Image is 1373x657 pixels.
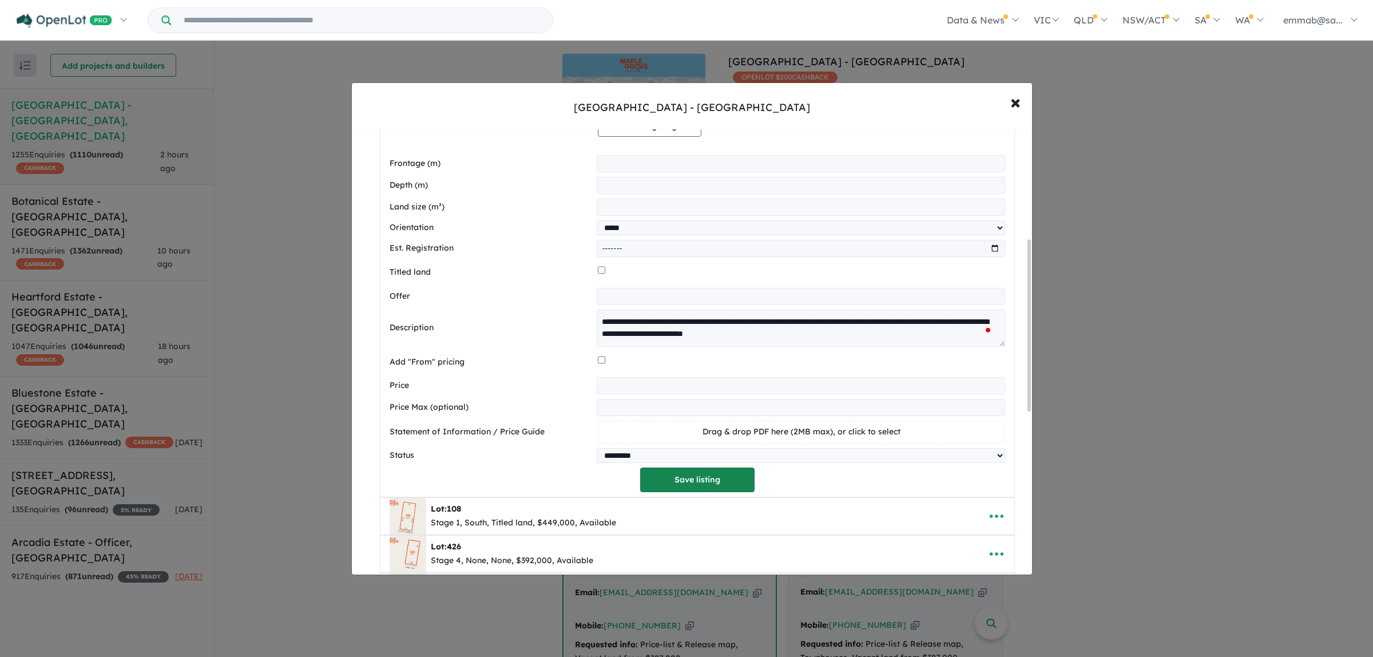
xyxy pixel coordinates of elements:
[1283,14,1343,26] span: emmab@sa...
[390,200,592,214] label: Land size (m²)
[431,554,593,568] div: Stage 4, None, None, $392,000, Available
[390,290,592,303] label: Offer
[447,504,461,514] span: 108
[390,449,592,462] label: Status
[390,242,592,255] label: Est. Registration
[390,379,592,393] label: Price
[431,541,461,552] b: Lot:
[390,401,592,414] label: Price Max (optional)
[390,157,592,171] label: Frontage (m)
[390,536,426,572] img: Maple%20Grove%20Estate%20-%20Pakenham%20East%20-%20Lot%20426___1744700778.jpg
[447,541,461,552] span: 426
[390,355,593,369] label: Add "From" pricing
[640,468,755,492] button: Save listing
[431,504,461,514] b: Lot:
[390,573,426,610] img: Maple%20Grove%20Estate%20-%20Pakenham%20East%20-%20Lot%20433___1744701001.jpg
[703,426,900,437] span: Drag & drop PDF here (2MB max), or click to select
[431,516,616,530] div: Stage 1, South, Titled land, $449,000, Available
[390,221,592,235] label: Orientation
[390,179,592,192] label: Depth (m)
[390,266,593,279] label: Titled land
[390,321,592,335] label: Description
[390,498,426,535] img: Maple%20Grove%20Estate%20-%20Pakenham%20East%20-%20Lot%20108___1730326892.jpg
[173,8,550,33] input: Try estate name, suburb, builder or developer
[17,14,112,28] img: Openlot PRO Logo White
[390,425,593,439] label: Statement of Information / Price Guide
[574,100,810,115] div: [GEOGRAPHIC_DATA] - [GEOGRAPHIC_DATA]
[1010,89,1021,114] span: ×
[597,310,1005,346] textarea: To enrich screen reader interactions, please activate Accessibility in Grammarly extension settings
